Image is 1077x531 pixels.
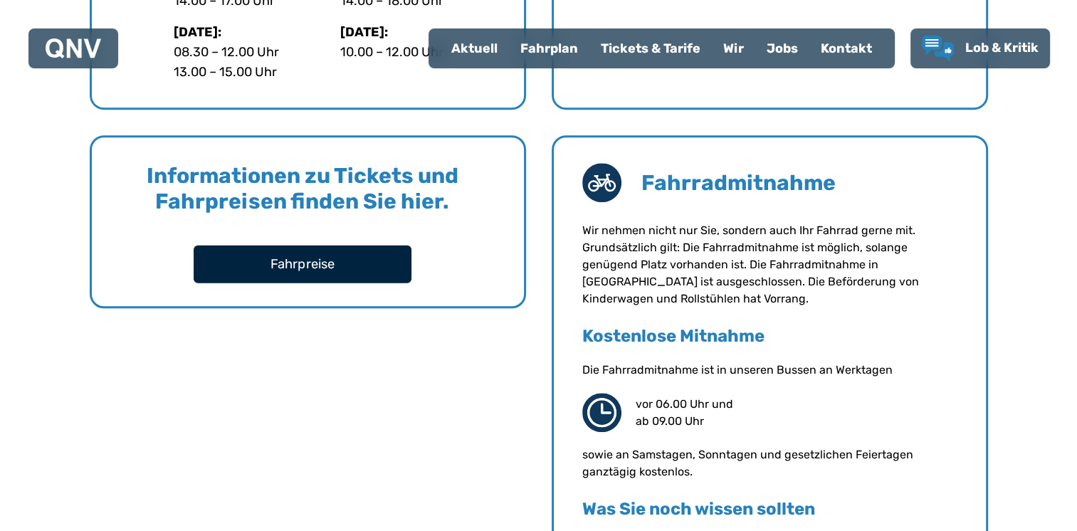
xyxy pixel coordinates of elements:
div: Die Fahrradmitnahme ist in unseren Bussen an Werktagen [582,362,957,379]
h4: Informationen zu Tickets und Fahrpreisen finden Sie hier. [111,163,494,214]
h4: Was Sie noch wissen sollten [582,498,957,520]
img: QNV Logo [46,38,101,58]
button: Fahrpreise [194,245,411,283]
a: Wir [712,30,755,67]
p: [DATE]: [340,22,495,42]
p: 08.30 – 12.00 Uhr 13.00 – 15.00 Uhr [174,42,329,82]
a: Fahrpreise [196,246,409,283]
p: 10.00 – 12.00 Uhr [340,42,495,62]
a: Kontakt [809,30,883,67]
a: Jobs [755,30,809,67]
div: sowie an Samstagen, Sonntagen und gesetzlichen Feiertagen ganztägig kostenlos. [582,446,957,480]
h4: Fahrradmitnahme [641,170,957,196]
a: Lob & Kritik [922,36,1039,61]
a: Aktuell [440,30,509,67]
p: vor 06.00 Uhr und ab 09.00 Uhr [636,396,791,430]
span: Lob & Kritik [965,40,1039,56]
p: [DATE]: [174,22,329,42]
a: Tickets & Tarife [589,30,712,67]
a: QNV Logo [46,34,101,63]
a: Fahrplan [509,30,589,67]
h4: Kostenlose Mitnahme [582,325,957,347]
section: Wir nehmen nicht nur Sie, sondern auch Ihr Fahrrad gerne mit. Grundsätzlich gilt: Die Fahrradmitn... [582,222,957,307]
